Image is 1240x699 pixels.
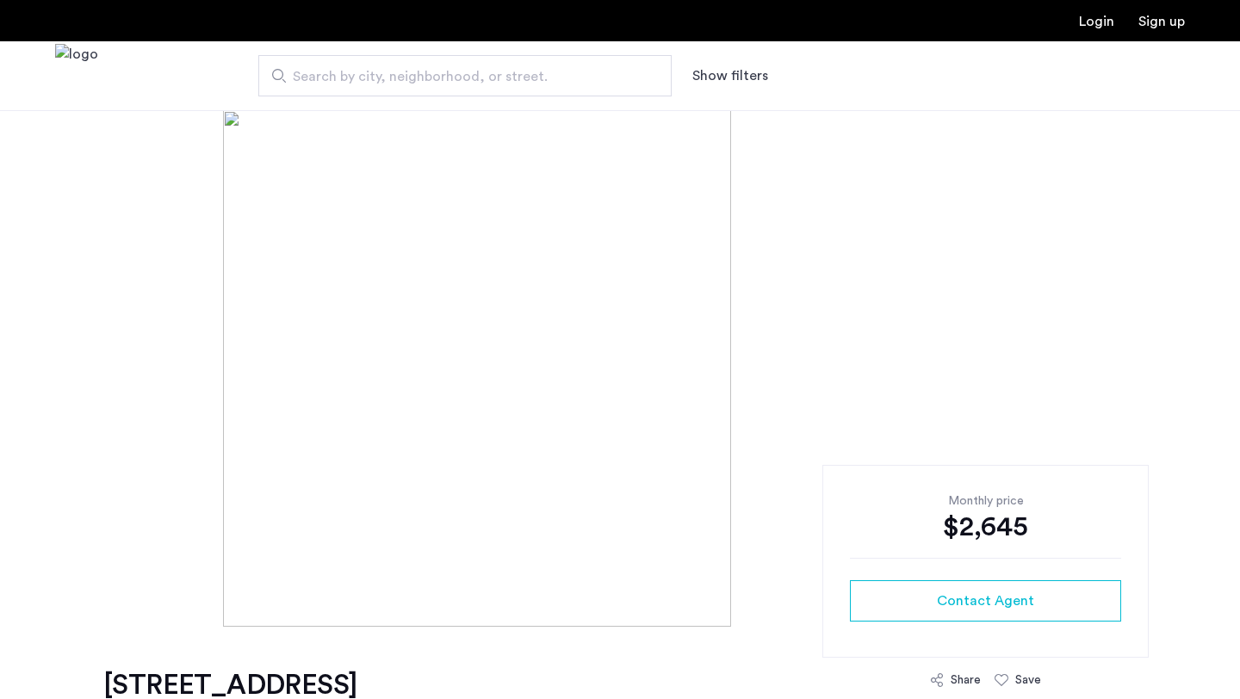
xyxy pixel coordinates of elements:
[1138,15,1185,28] a: Registration
[692,65,768,86] button: Show or hide filters
[55,44,98,108] a: Cazamio Logo
[850,510,1121,544] div: $2,645
[850,580,1121,622] button: button
[258,55,672,96] input: Apartment Search
[1079,15,1114,28] a: Login
[223,110,1017,627] img: [object%20Object]
[1015,671,1041,689] div: Save
[55,44,98,108] img: logo
[850,492,1121,510] div: Monthly price
[293,66,623,87] span: Search by city, neighborhood, or street.
[951,671,981,689] div: Share
[937,591,1034,611] span: Contact Agent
